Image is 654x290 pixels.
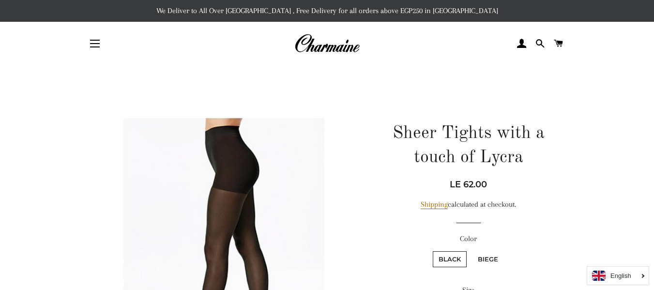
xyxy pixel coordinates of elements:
label: Black [433,251,467,267]
span: LE 62.00 [450,179,487,190]
h1: Sheer Tights with a touch of Lycra [382,122,554,170]
a: Shipping [421,200,448,209]
a: English [592,271,644,281]
label: Color [382,233,554,245]
label: Biege [472,251,504,267]
i: English [610,273,631,279]
img: Charmaine Egypt [294,33,360,54]
div: calculated at checkout. [382,198,554,211]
